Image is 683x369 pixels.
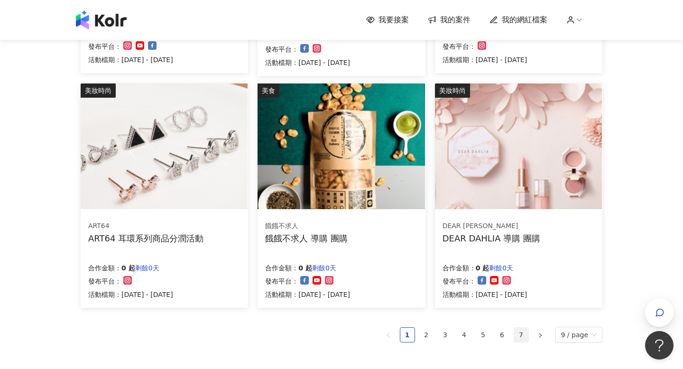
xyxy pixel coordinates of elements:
[88,232,203,244] div: ART64 耳環系列商品分潤活動
[489,262,513,274] p: 剩餘0天
[298,262,312,274] p: 0 起
[443,54,530,65] p: 活動檔期：[DATE] - [DATE]
[443,262,476,274] p: 合作金額：
[135,262,159,274] p: 剩餘0天
[438,328,452,342] a: 3
[265,232,347,244] div: 餓餓不求人 導購 團購
[381,327,396,342] button: left
[443,221,540,231] div: DEAR [PERSON_NAME]
[495,327,510,342] li: 6
[537,332,543,338] span: right
[495,328,509,342] a: 6
[366,15,409,25] a: 我要接案
[489,15,547,25] a: 我的網紅檔案
[88,262,121,274] p: 合作金額：
[555,327,603,343] div: Page Size
[443,41,476,52] p: 發布平台：
[258,83,279,98] div: 美食
[533,327,548,342] button: right
[265,276,298,287] p: 發布平台：
[476,327,491,342] li: 5
[457,327,472,342] li: 4
[88,221,203,231] div: ART64
[265,262,298,274] p: 合作金額：
[443,232,540,244] div: DEAR DAHLIA 導購 團購
[378,15,409,25] span: 我要接案
[81,83,116,98] div: 美妝時尚
[312,262,336,274] p: 剩餘0天
[476,262,489,274] p: 0 起
[561,327,597,342] span: 9 / page
[381,327,396,342] li: Previous Page
[400,327,415,342] li: 1
[502,15,547,25] span: 我的網紅檔案
[533,327,548,342] li: Next Page
[88,54,173,65] p: 活動檔期：[DATE] - [DATE]
[81,83,248,209] img: 耳環系列銀飾
[265,221,347,231] div: 餓餓不求人
[457,328,471,342] a: 4
[419,328,434,342] a: 2
[400,328,415,342] a: 1
[265,57,352,68] p: 活動檔期：[DATE] - [DATE]
[386,332,391,338] span: left
[265,44,298,55] p: 發布平台：
[121,262,135,274] p: 0 起
[88,41,121,52] p: 發布平台：
[440,15,471,25] span: 我的案件
[438,327,453,342] li: 3
[476,328,490,342] a: 5
[76,10,127,29] img: logo
[514,327,529,342] li: 7
[419,327,434,342] li: 2
[428,15,471,25] a: 我的案件
[88,276,121,287] p: 發布平台：
[435,83,602,209] img: DEAR DAHLIA 迪雅黛麗奧彩妝系列
[435,83,470,98] div: 美妝時尚
[88,289,173,300] p: 活動檔期：[DATE] - [DATE]
[258,83,425,209] img: 餓餓不求人系列
[443,276,476,287] p: 發布平台：
[443,289,527,300] p: 活動檔期：[DATE] - [DATE]
[645,331,674,360] iframe: Help Scout Beacon - Open
[514,328,528,342] a: 7
[265,289,350,300] p: 活動檔期：[DATE] - [DATE]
